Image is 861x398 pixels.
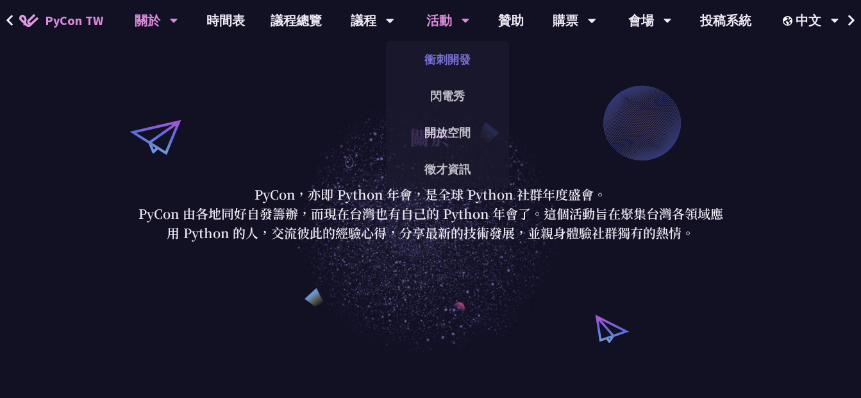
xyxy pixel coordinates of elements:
a: 衝刺開發 [386,44,509,74]
a: 徵才資訊 [386,154,509,184]
img: Home icon of PyCon TW 2025 [19,14,38,27]
img: Locale Icon [783,16,796,26]
span: PyCon TW [45,11,103,30]
a: 開放空間 [386,117,509,148]
p: PyCon 由各地同好自發籌辦，而現在台灣也有自己的 Python 年會了。這個活動旨在聚集台灣各領域應用 Python 的人，交流彼此的經驗心得，分享最新的技術發展，並親身體驗社群獨有的熱情。 [133,204,729,243]
p: PyCon，亦即 Python 年會，是全球 Python 社群年度盛會。 [133,185,729,204]
a: 閃電秀 [386,81,509,111]
a: PyCon TW [6,4,116,37]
